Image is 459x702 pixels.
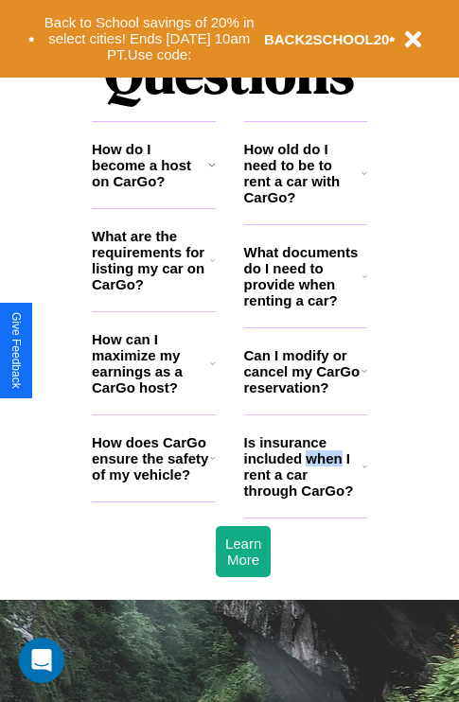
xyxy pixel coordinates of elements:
[92,228,210,292] h3: What are the requirements for listing my car on CarGo?
[244,244,363,308] h3: What documents do I need to provide when renting a car?
[264,31,390,47] b: BACK2SCHOOL20
[244,434,362,499] h3: Is insurance included when I rent a car through CarGo?
[244,141,362,205] h3: How old do I need to be to rent a car with CarGo?
[216,526,271,577] button: Learn More
[19,638,64,683] div: Open Intercom Messenger
[92,141,208,189] h3: How do I become a host on CarGo?
[92,331,210,395] h3: How can I maximize my earnings as a CarGo host?
[9,312,23,389] div: Give Feedback
[35,9,264,68] button: Back to School savings of 20% in select cities! Ends [DATE] 10am PT.Use code:
[92,434,210,483] h3: How does CarGo ensure the safety of my vehicle?
[244,347,362,395] h3: Can I modify or cancel my CarGo reservation?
